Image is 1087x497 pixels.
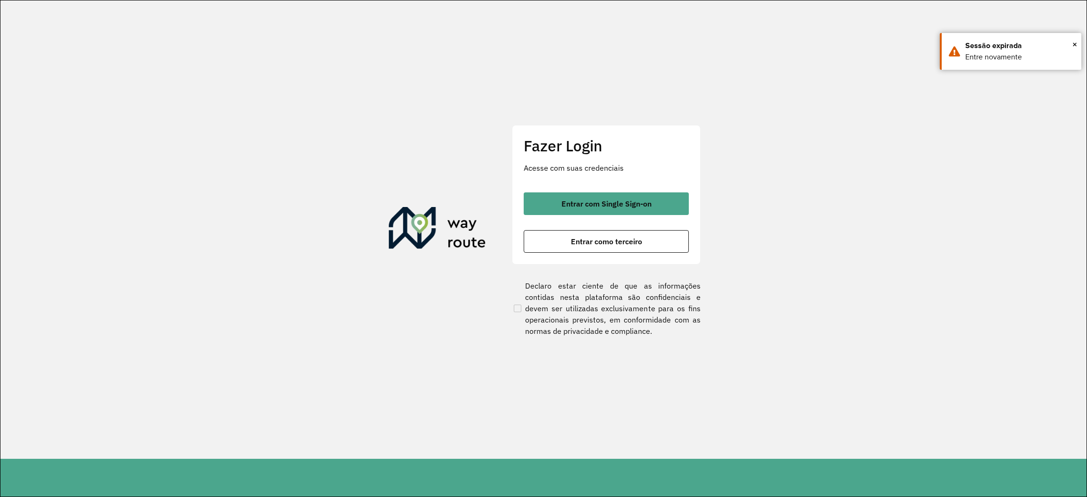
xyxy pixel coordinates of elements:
span: Entrar com Single Sign-on [561,200,652,207]
button: button [524,192,689,215]
label: Declaro estar ciente de que as informações contidas nesta plataforma são confidenciais e devem se... [512,280,701,337]
span: Entrar como terceiro [571,238,642,245]
img: Roteirizador AmbevTech [389,207,486,252]
button: Close [1072,37,1077,51]
div: Sessão expirada [965,40,1074,51]
button: button [524,230,689,253]
h2: Fazer Login [524,137,689,155]
span: × [1072,37,1077,51]
div: Entre novamente [965,51,1074,63]
p: Acesse com suas credenciais [524,162,689,174]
